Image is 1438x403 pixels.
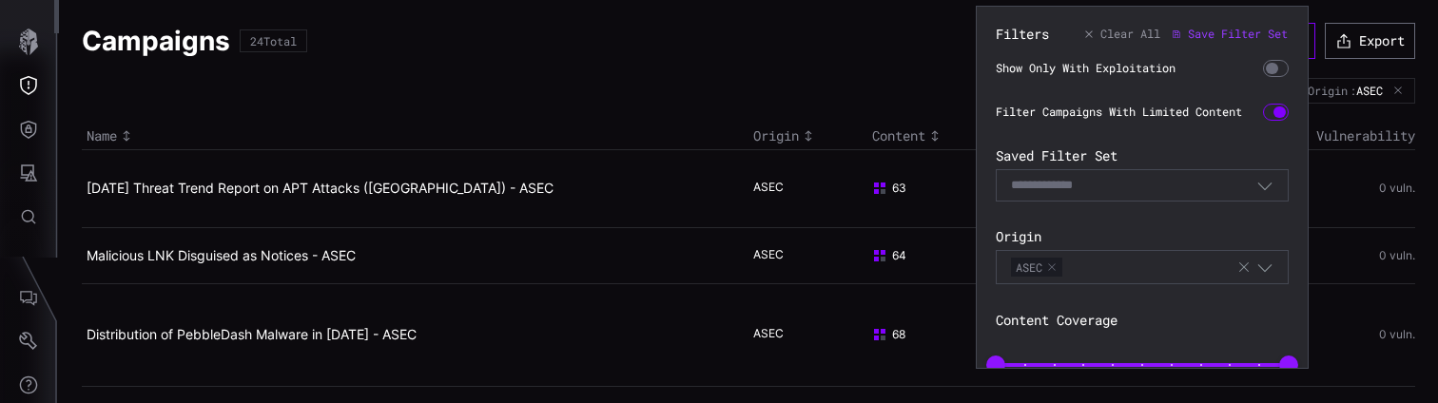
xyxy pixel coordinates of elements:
div: Toggle sort direction [872,127,974,144]
section: Filter Campaigns With Limited Content [996,104,1289,121]
label: Origin [996,228,1289,245]
div: Toggle sort direction [87,127,744,144]
button: Clear selection [1236,259,1252,276]
div: Filters [996,26,1049,43]
button: Export [1325,23,1415,59]
label: Saved Filter Set [996,147,1289,164]
div: Origin [1287,85,1348,96]
a: Distribution of PebbleDash Malware in [DATE] - ASEC [87,326,417,342]
div: 68 [872,327,960,342]
div: : [1350,84,1389,97]
span: Clear All [1100,27,1160,42]
div: 24 Total [250,35,297,47]
th: Vulnerability [1276,123,1415,150]
div: ASEC [753,247,848,264]
div: 0 vuln. [1281,328,1415,341]
span: ASEC [1011,258,1062,277]
button: Toggle options menu [1256,177,1273,194]
a: Malicious LNK Disguised as Notices - ASEC [87,247,356,263]
button: Clear All [1083,26,1161,43]
button: Toggle options menu [1256,259,1273,276]
div: 64 [872,248,960,263]
div: Toggle sort direction [753,127,863,144]
div: 63 [872,181,960,196]
span: Save Filter Set [1188,27,1288,42]
section: Show Only With Exploitation [996,60,1289,77]
div: ASEC [753,180,848,197]
h1: Campaigns [82,24,230,58]
div: 0 vuln. [1281,249,1415,262]
a: [DATE] Threat Trend Report on APT Attacks ([GEOGRAPHIC_DATA]) - ASEC [87,180,554,196]
div: 0 vuln. [1281,182,1415,195]
label: Content Coverage [996,312,1289,329]
span: ASEC [1356,84,1383,97]
div: ASEC [753,326,848,343]
button: Save Filter Set [1171,26,1289,43]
